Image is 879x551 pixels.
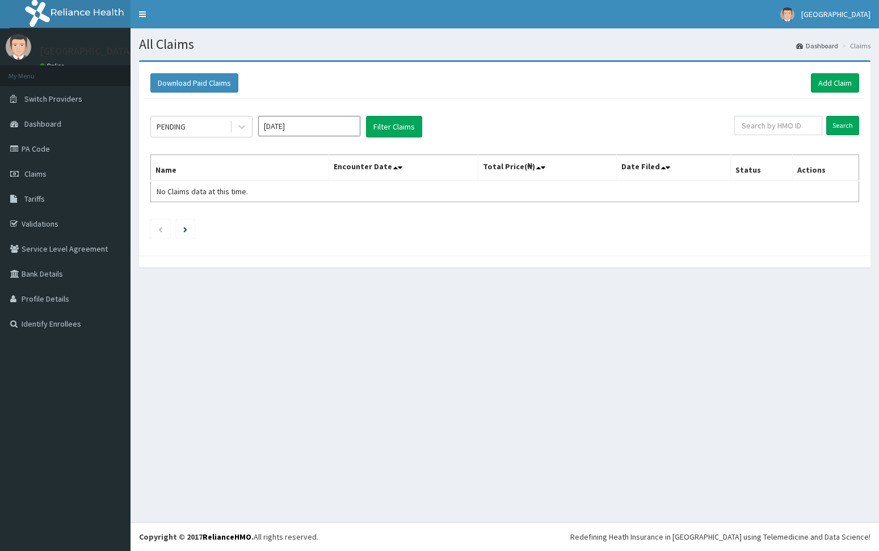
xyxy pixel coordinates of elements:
[826,116,859,135] input: Search
[24,119,61,129] span: Dashboard
[24,194,45,204] span: Tariffs
[24,94,82,104] span: Switch Providers
[801,9,870,19] span: [GEOGRAPHIC_DATA]
[139,532,254,542] strong: Copyright © 2017 .
[366,116,422,137] button: Filter Claims
[24,169,47,179] span: Claims
[734,116,822,135] input: Search by HMO ID
[6,34,31,60] img: User Image
[792,155,859,181] th: Actions
[183,224,187,234] a: Next page
[731,155,793,181] th: Status
[570,531,870,542] div: Redefining Heath Insurance in [GEOGRAPHIC_DATA] using Telemedicine and Data Science!
[139,37,870,52] h1: All Claims
[40,62,67,70] a: Online
[131,522,879,551] footer: All rights reserved.
[796,41,838,51] a: Dashboard
[839,41,870,51] li: Claims
[811,73,859,93] a: Add Claim
[203,532,251,542] a: RelianceHMO
[157,186,248,197] span: No Claims data at this time.
[478,155,616,181] th: Total Price(₦)
[780,7,794,22] img: User Image
[616,155,730,181] th: Date Filed
[158,224,163,234] a: Previous page
[329,155,478,181] th: Encounter Date
[157,121,186,132] div: PENDING
[150,73,238,93] button: Download Paid Claims
[40,46,133,56] p: [GEOGRAPHIC_DATA]
[151,155,329,181] th: Name
[258,116,360,136] input: Select Month and Year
